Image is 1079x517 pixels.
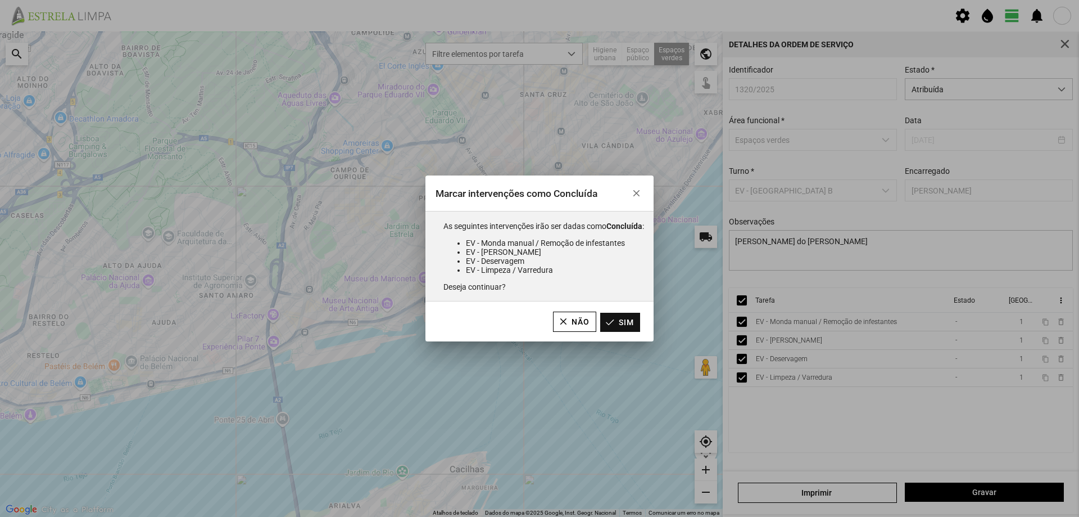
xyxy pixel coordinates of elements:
[443,222,644,291] span: As seguintes intervenções irão ser dadas como : Deseja continuar?
[466,239,644,248] li: EV - Monda manual / Remoção de infestantes
[600,313,640,332] button: Sim
[466,266,644,275] li: EV - Limpeza / Varredura
[466,248,644,257] li: EV - [PERSON_NAME]
[572,317,590,326] span: Não
[553,312,596,332] button: Não
[619,318,634,327] span: Sim
[466,257,644,266] li: EV - Deservagem
[436,188,597,199] span: Marcar intervenções como Concluída
[606,222,642,231] b: Concluída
